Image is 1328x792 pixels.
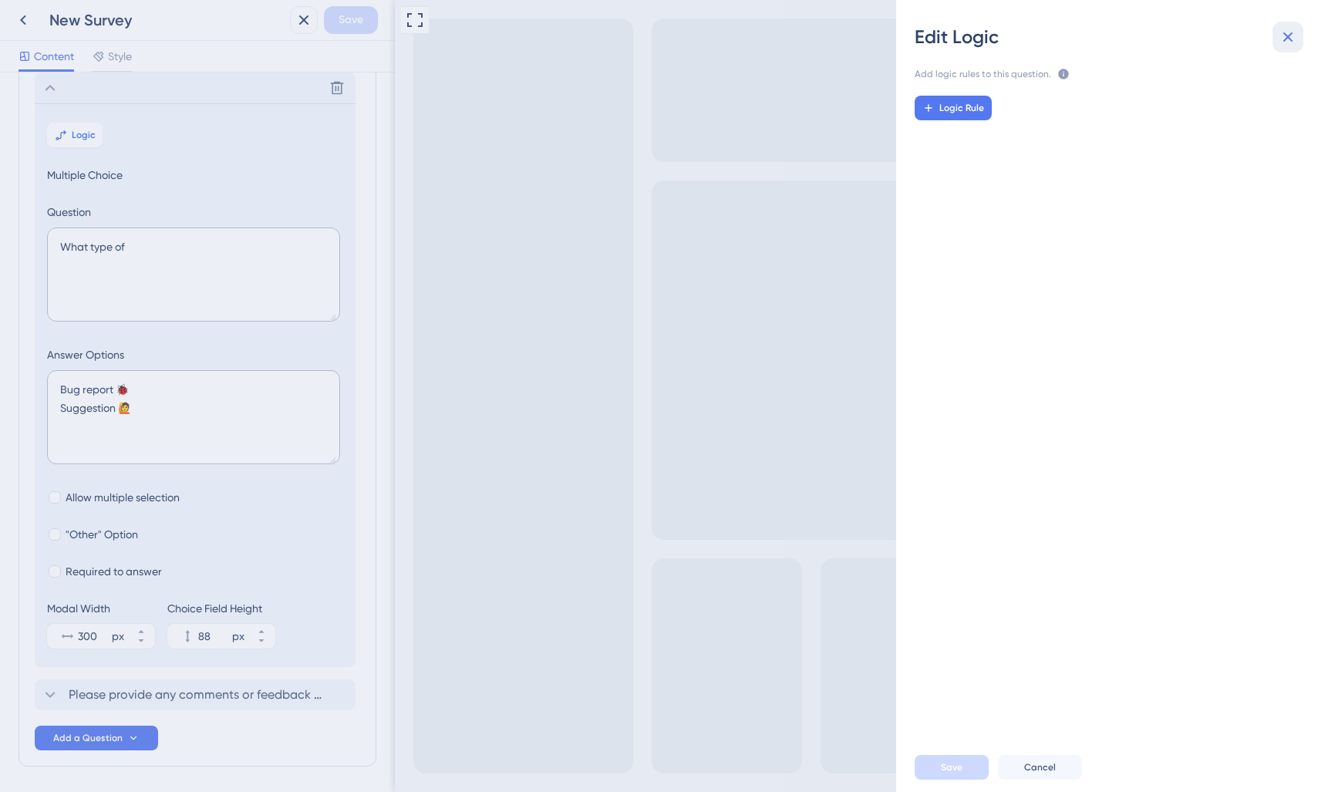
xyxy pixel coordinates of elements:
[19,40,219,59] div: What type of
[915,96,992,120] button: Logic Rule
[998,755,1082,780] button: Cancel
[93,77,156,96] label: Bug report 🐞
[37,12,56,31] div: Go to Question 2
[62,71,170,139] div: radio group
[62,71,170,139] div: Multiple choices rating
[106,12,126,31] span: Question 1 / 2
[941,761,962,773] span: Save
[93,114,157,133] label: Suggestion 🙋
[915,25,1309,49] div: Edit Logic
[915,755,989,780] button: Save
[915,68,1051,83] span: Add logic rules to this question.
[201,12,219,31] div: Close survey
[939,102,984,114] span: Logic Rule
[1024,761,1056,773] span: Cancel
